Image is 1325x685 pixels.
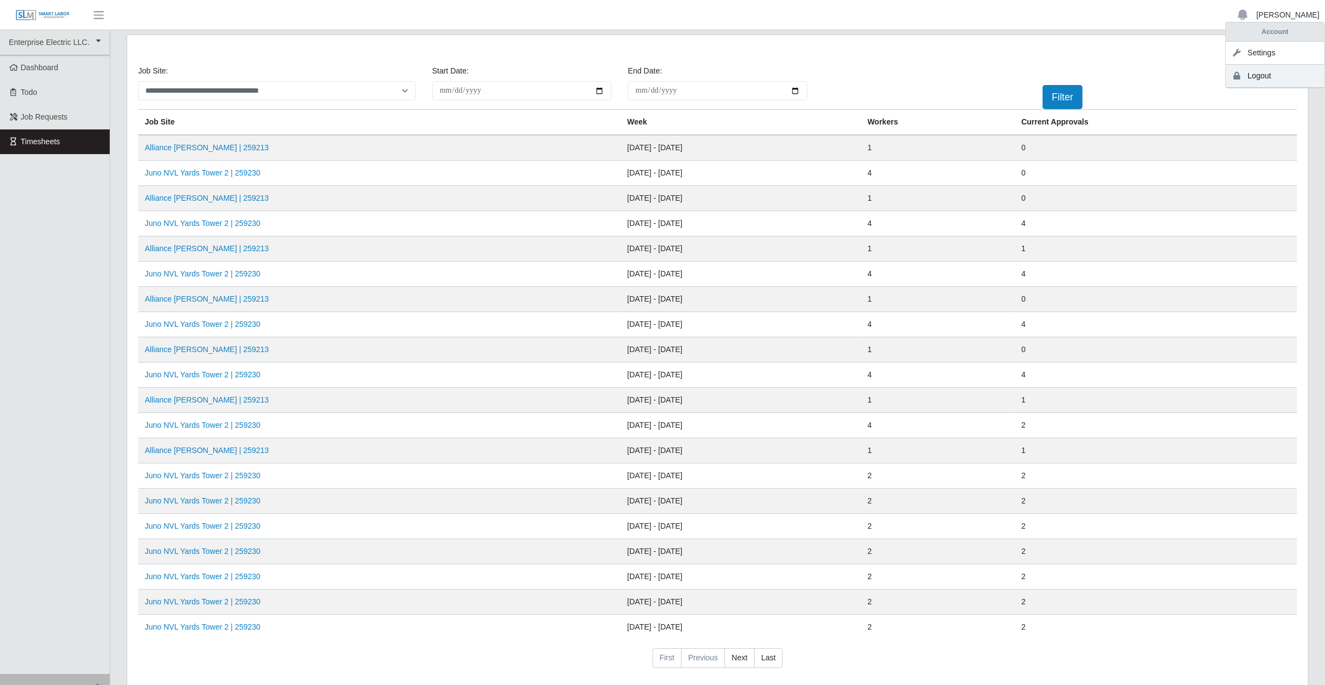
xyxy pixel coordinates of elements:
[1015,337,1297,363] td: 0
[861,236,1015,262] td: 1
[861,135,1015,161] td: 1
[21,137,60,146] span: Timesheets
[861,161,1015,186] td: 4
[21,88,37,97] span: Todo
[621,262,861,287] td: [DATE] - [DATE]
[145,471,261,480] a: Juno NVL Yards Tower 2 | 259230
[145,496,261,505] a: Juno NVL Yards Tower 2 | 259230
[1015,463,1297,489] td: 2
[432,65,469,77] label: Start Date:
[861,615,1015,640] td: 2
[145,597,261,606] a: Juno NVL Yards Tower 2 | 259230
[621,161,861,186] td: [DATE] - [DATE]
[621,564,861,590] td: [DATE] - [DATE]
[1015,135,1297,161] td: 0
[621,615,861,640] td: [DATE] - [DATE]
[145,194,269,202] a: Alliance [PERSON_NAME] | 259213
[145,572,261,581] a: Juno NVL Yards Tower 2 | 259230
[1221,46,1297,65] a: New Timesheet
[1015,615,1297,640] td: 2
[145,522,261,530] a: Juno NVL Yards Tower 2 | 259230
[145,295,269,303] a: Alliance [PERSON_NAME] | 259213
[1226,65,1324,88] a: Logout
[861,287,1015,312] td: 1
[861,463,1015,489] td: 2
[1015,413,1297,438] td: 2
[861,211,1015,236] td: 4
[1015,489,1297,514] td: 2
[1262,28,1289,36] strong: Account
[621,110,861,135] th: Week
[621,236,861,262] td: [DATE] - [DATE]
[621,312,861,337] td: [DATE] - [DATE]
[1015,438,1297,463] td: 1
[145,421,261,429] a: Juno NVL Yards Tower 2 | 259230
[861,590,1015,615] td: 2
[145,168,261,177] a: Juno NVL Yards Tower 2 | 259230
[21,112,68,121] span: Job Requests
[861,438,1015,463] td: 1
[1015,211,1297,236] td: 4
[1015,564,1297,590] td: 2
[861,539,1015,564] td: 2
[145,320,261,329] a: Juno NVL Yards Tower 2 | 259230
[621,211,861,236] td: [DATE] - [DATE]
[621,186,861,211] td: [DATE] - [DATE]
[145,143,269,152] a: Alliance [PERSON_NAME] | 259213
[621,539,861,564] td: [DATE] - [DATE]
[621,413,861,438] td: [DATE] - [DATE]
[1015,236,1297,262] td: 1
[145,395,269,404] a: Alliance [PERSON_NAME] | 259213
[621,514,861,539] td: [DATE] - [DATE]
[15,9,70,21] img: SLM Logo
[861,363,1015,388] td: 4
[145,446,269,455] a: Alliance [PERSON_NAME] | 259213
[145,547,261,556] a: Juno NVL Yards Tower 2 | 259230
[1015,539,1297,564] td: 2
[861,388,1015,413] td: 1
[621,388,861,413] td: [DATE] - [DATE]
[1015,287,1297,312] td: 0
[1015,110,1297,135] th: Current Approvals
[621,287,861,312] td: [DATE] - [DATE]
[145,370,261,379] a: Juno NVL Yards Tower 2 | 259230
[861,489,1015,514] td: 2
[861,186,1015,211] td: 1
[1015,312,1297,337] td: 4
[1015,186,1297,211] td: 0
[145,219,261,228] a: Juno NVL Yards Tower 2 | 259230
[621,337,861,363] td: [DATE] - [DATE]
[1015,262,1297,287] td: 4
[861,312,1015,337] td: 4
[628,65,662,77] label: End Date:
[145,244,269,253] a: Alliance [PERSON_NAME] | 259213
[861,110,1015,135] th: Workers
[861,564,1015,590] td: 2
[138,65,168,77] label: job site:
[145,269,261,278] a: Juno NVL Yards Tower 2 | 259230
[1226,42,1324,65] a: Settings
[145,345,269,354] a: Alliance [PERSON_NAME] | 259213
[621,463,861,489] td: [DATE] - [DATE]
[621,135,861,161] td: [DATE] - [DATE]
[621,489,861,514] td: [DATE] - [DATE]
[754,648,783,668] a: Last
[1015,514,1297,539] td: 2
[861,514,1015,539] td: 2
[1256,9,1320,21] a: [PERSON_NAME]
[621,590,861,615] td: [DATE] - [DATE]
[21,63,59,72] span: Dashboard
[138,648,1297,677] nav: pagination
[1015,388,1297,413] td: 1
[1043,85,1083,109] button: Filter
[145,622,261,631] a: Juno NVL Yards Tower 2 | 259230
[621,438,861,463] td: [DATE] - [DATE]
[861,413,1015,438] td: 4
[861,262,1015,287] td: 4
[1015,161,1297,186] td: 0
[724,648,755,668] a: Next
[1015,590,1297,615] td: 2
[621,363,861,388] td: [DATE] - [DATE]
[138,110,621,135] th: job site
[1015,363,1297,388] td: 4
